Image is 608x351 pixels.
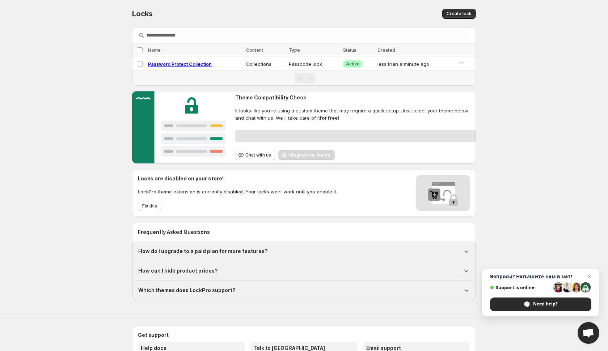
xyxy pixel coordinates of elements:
[289,47,300,53] span: Type
[245,152,271,158] span: Chat with us
[235,107,476,121] span: It looks like you're using a custom theme that may require a quick setup. Just select your theme ...
[138,175,337,182] h2: Locks are disabled on your store!
[490,285,551,290] span: Support is online
[138,248,268,255] h1: How do I upgrade to a paid plan for more features?
[343,47,356,53] span: Status
[148,61,212,67] a: Password Protect Collection
[138,331,470,339] h2: Get support
[138,287,236,294] h1: Which themes does LockPro support?
[320,115,339,121] strong: for free!
[490,274,591,279] span: Вопросы? Напишите нам в чат!
[138,201,161,211] button: Fix this
[246,47,263,53] span: Content
[442,9,476,19] button: Create lock
[585,272,594,281] span: Close chat
[235,94,476,101] h2: Theme Compatibility Check
[533,301,558,307] span: Need help?
[142,203,157,209] span: Fix this
[148,47,161,53] span: Name
[490,298,591,311] div: Need help?
[132,70,476,85] nav: Pagination
[132,91,232,163] img: Customer support
[235,150,275,160] button: Chat with us
[138,188,337,195] p: LockPro theme extension is currently disabled. Your locks wont work until you enable it.
[375,57,456,71] td: less than a minute ago
[346,61,360,67] span: Active
[416,175,470,211] img: Locks disabled
[132,9,153,18] span: Locks
[447,11,472,17] span: Create lock
[244,57,287,71] td: Collections
[138,228,470,236] h2: Frequently Asked Questions
[138,267,218,274] h1: How can I hide product prices?
[578,322,599,344] div: Open chat
[377,47,395,53] span: Created
[287,57,341,71] td: Passcode lock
